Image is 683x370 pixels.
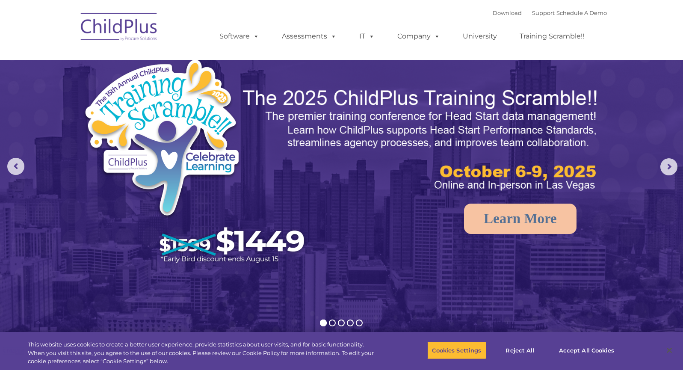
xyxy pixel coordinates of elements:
a: IT [351,28,383,45]
a: Assessments [273,28,345,45]
a: Software [211,28,268,45]
a: Schedule A Demo [556,9,607,16]
font: | [493,9,607,16]
a: Download [493,9,522,16]
button: Close [660,341,679,360]
a: Company [389,28,449,45]
img: ChildPlus by Procare Solutions [77,7,162,50]
span: Phone number [119,92,155,98]
a: Support [532,9,555,16]
span: Last name [119,56,145,63]
a: Learn More [464,204,577,234]
button: Reject All [494,341,547,359]
a: Training Scramble!! [511,28,593,45]
div: This website uses cookies to create a better user experience, provide statistics about user visit... [28,340,376,366]
button: Accept All Cookies [554,341,619,359]
button: Cookies Settings [427,341,486,359]
a: University [454,28,506,45]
